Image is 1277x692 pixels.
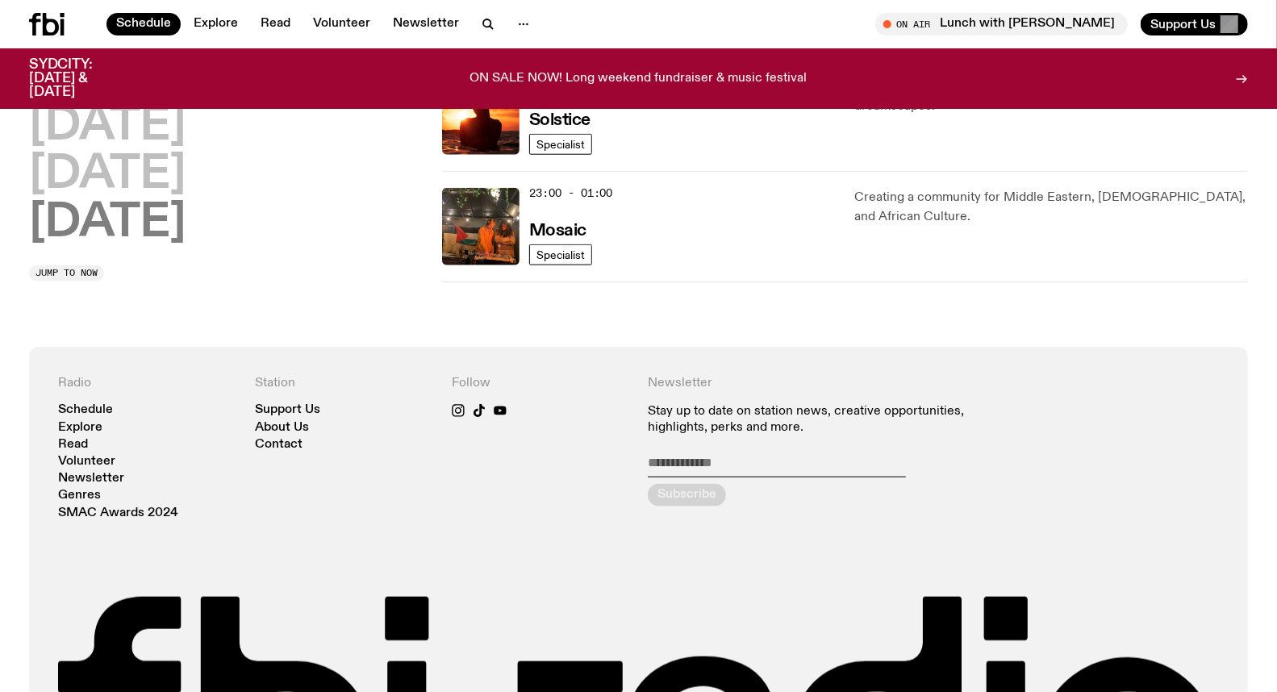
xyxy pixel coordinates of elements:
[58,507,178,519] a: SMAC Awards 2024
[875,13,1128,35] button: On AirLunch with [PERSON_NAME]
[255,422,309,434] a: About Us
[1141,13,1248,35] button: Support Us
[1150,17,1216,31] span: Support Us
[442,188,520,265] img: Tommy and Jono Playing at a fundraiser for Palestine
[35,269,98,277] span: Jump to now
[58,473,124,485] a: Newsletter
[648,404,1022,435] p: Stay up to date on station news, creative opportunities, highlights, perks and more.
[251,13,300,35] a: Read
[303,13,380,35] a: Volunteer
[536,138,585,150] span: Specialist
[529,134,592,155] a: Specialist
[529,109,591,129] a: Solstice
[106,13,181,35] a: Schedule
[529,112,591,129] h3: Solstice
[470,72,808,86] p: ON SALE NOW! Long weekend fundraiser & music festival
[29,152,186,198] button: [DATE]
[255,376,432,391] h4: Station
[536,248,585,261] span: Specialist
[648,484,726,506] button: Subscribe
[529,244,592,265] a: Specialist
[29,265,104,281] button: Jump to now
[255,439,303,451] a: Contact
[529,223,586,240] h3: Mosaic
[29,58,132,99] h3: SYDCITY: [DATE] & [DATE]
[383,13,469,35] a: Newsletter
[529,186,613,201] span: 23:00 - 01:00
[58,376,236,391] h4: Radio
[58,439,88,451] a: Read
[58,422,102,434] a: Explore
[184,13,248,35] a: Explore
[29,201,186,246] button: [DATE]
[255,404,320,416] a: Support Us
[58,404,113,416] a: Schedule
[58,456,115,468] a: Volunteer
[529,219,586,240] a: Mosaic
[29,105,186,150] button: [DATE]
[452,376,629,391] h4: Follow
[58,490,101,502] a: Genres
[854,188,1248,227] p: Creating a community for Middle Eastern, [DEMOGRAPHIC_DATA], and African Culture.
[442,77,520,155] img: A girl standing in the ocean as waist level, staring into the rise of the sun.
[648,376,1022,391] h4: Newsletter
